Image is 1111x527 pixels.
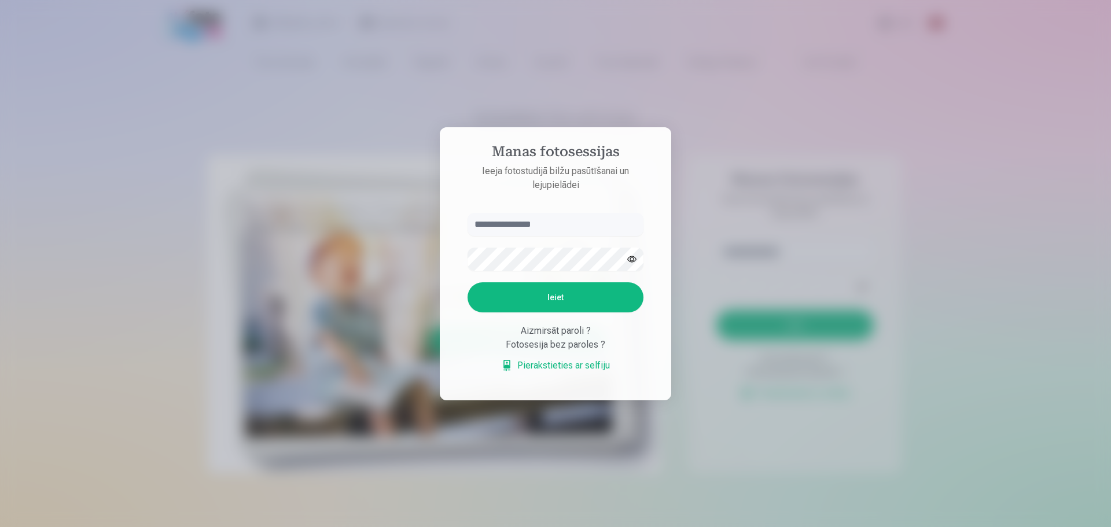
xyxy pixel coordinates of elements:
a: Pierakstieties ar selfiju [501,359,610,373]
button: Ieiet [468,282,643,312]
h4: Manas fotosessijas [456,143,655,164]
div: Aizmirsāt paroli ? [468,324,643,338]
p: Ieeja fotostudijā bilžu pasūtīšanai un lejupielādei [456,164,655,192]
div: Fotosesija bez paroles ? [468,338,643,352]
